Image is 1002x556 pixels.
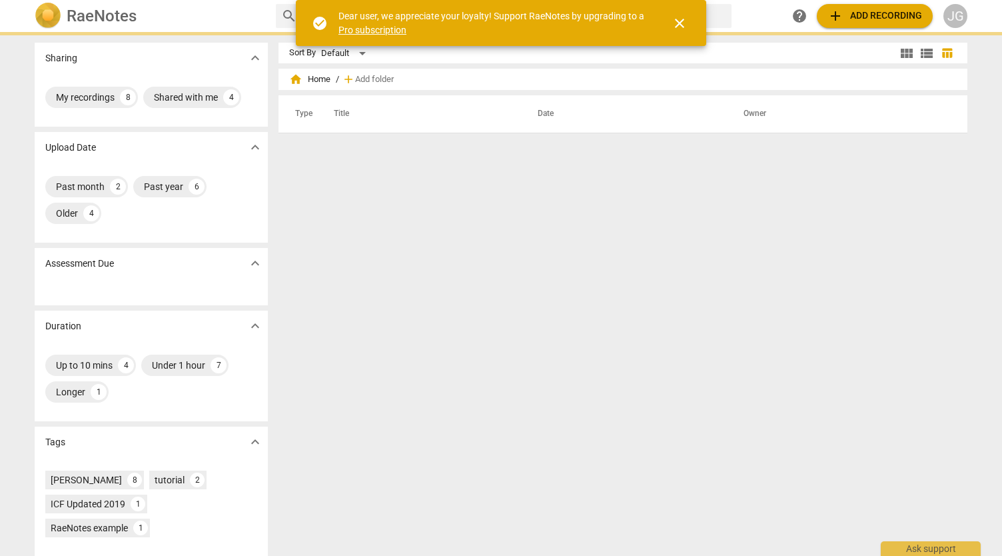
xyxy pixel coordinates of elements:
span: view_list [919,45,935,61]
div: RaeNotes example [51,521,128,535]
button: Show more [245,253,265,273]
div: 2 [190,473,205,487]
div: Past year [144,180,183,193]
th: Date [522,95,728,133]
th: Title [318,95,522,133]
div: 8 [127,473,142,487]
div: 4 [83,205,99,221]
span: Add recording [827,8,922,24]
span: add [342,73,355,86]
div: Longer [56,385,85,399]
p: Duration [45,319,81,333]
button: JG [943,4,967,28]
span: search [281,8,297,24]
span: / [336,75,339,85]
span: Home [289,73,330,86]
span: help [791,8,807,24]
a: Help [787,4,811,28]
span: expand_more [247,434,263,450]
p: Upload Date [45,141,96,155]
div: Shared with me [154,91,218,104]
div: Past month [56,180,105,193]
button: Close [664,7,696,39]
span: check_circle [312,15,328,31]
div: 7 [211,357,227,373]
div: 6 [189,179,205,195]
div: 1 [131,497,145,511]
h2: RaeNotes [67,7,137,25]
div: Up to 10 mins [56,359,113,372]
button: Show more [245,316,265,336]
div: Older [56,207,78,220]
span: Add folder [355,75,394,85]
p: Sharing [45,51,77,65]
div: Default [321,43,370,64]
button: Table view [937,43,957,63]
p: Tags [45,435,65,449]
img: Logo [35,3,61,29]
span: home [289,73,302,86]
div: 4 [223,89,239,105]
span: expand_more [247,318,263,334]
a: Pro subscription [338,25,406,35]
div: Under 1 hour [152,359,205,372]
div: [PERSON_NAME] [51,473,122,487]
button: Show more [245,137,265,157]
span: close [672,15,688,31]
div: 1 [91,384,107,400]
p: Assessment Due [45,257,114,271]
button: Show more [245,48,265,68]
th: Owner [728,95,953,133]
div: 1 [133,521,148,535]
span: add [827,8,843,24]
div: 2 [110,179,126,195]
button: Upload [817,4,933,28]
div: Dear user, we appreciate your loyalty! Support RaeNotes by upgrading to a [338,9,648,37]
div: ICF Updated 2019 [51,497,125,511]
span: expand_more [247,255,263,271]
div: Sort By [289,48,316,58]
span: table_chart [941,47,953,59]
th: Type [284,95,318,133]
div: tutorial [155,473,185,487]
div: 4 [118,357,134,373]
span: expand_more [247,50,263,66]
button: List view [917,43,937,63]
button: Show more [245,432,265,452]
span: view_module [899,45,915,61]
span: expand_more [247,139,263,155]
div: My recordings [56,91,115,104]
div: Ask support [881,541,981,556]
div: 8 [120,89,136,105]
a: LogoRaeNotes [35,3,265,29]
button: Tile view [897,43,917,63]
